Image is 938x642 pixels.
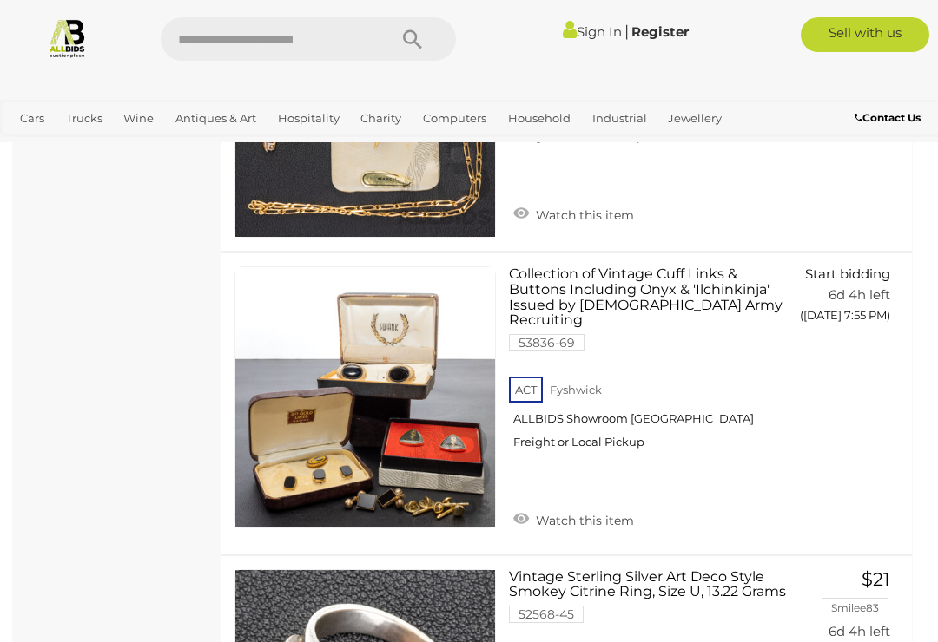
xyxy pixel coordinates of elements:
[271,104,347,133] a: Hospitality
[168,104,263,133] a: Antiques & Art
[522,266,783,462] a: Collection of Vintage Cuff Links & Buttons Including Onyx & 'Ilchinkinja' Issued by [DEMOGRAPHIC_...
[116,104,161,133] a: Wine
[369,17,456,61] button: Search
[661,104,729,133] a: Jewellery
[13,104,51,133] a: Cars
[805,265,890,282] span: Start bidding
[124,133,261,161] a: [GEOGRAPHIC_DATA]
[862,568,890,590] span: $21
[13,133,60,161] a: Office
[509,200,638,226] a: Watch this item
[416,104,493,133] a: Computers
[532,207,634,223] span: Watch this item
[532,513,634,528] span: Watch this item
[353,104,408,133] a: Charity
[855,108,925,128] a: Contact Us
[563,23,622,40] a: Sign In
[68,133,117,161] a: Sports
[631,23,689,40] a: Register
[624,22,629,41] span: |
[810,266,895,332] a: Start bidding 6d 4h left ([DATE] 7:55 PM)
[501,104,578,133] a: Household
[801,17,930,52] a: Sell with us
[855,111,921,124] b: Contact Us
[59,104,109,133] a: Trucks
[47,17,88,58] img: Allbids.com.au
[585,104,654,133] a: Industrial
[509,506,638,532] a: Watch this item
